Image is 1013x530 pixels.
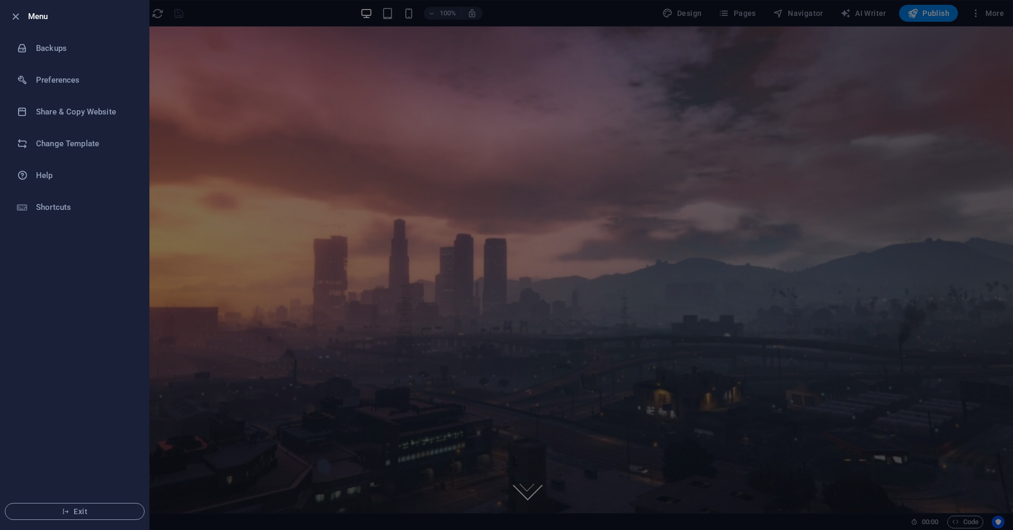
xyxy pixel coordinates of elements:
[28,10,140,23] h6: Menu
[36,74,134,86] h6: Preferences
[5,503,145,520] button: Exit
[36,42,134,55] h6: Backups
[36,169,134,182] h6: Help
[1,160,149,191] a: Help
[36,137,134,150] h6: Change Template
[36,105,134,118] h6: Share & Copy Website
[14,507,136,516] span: Exit
[36,201,134,214] h6: Shortcuts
